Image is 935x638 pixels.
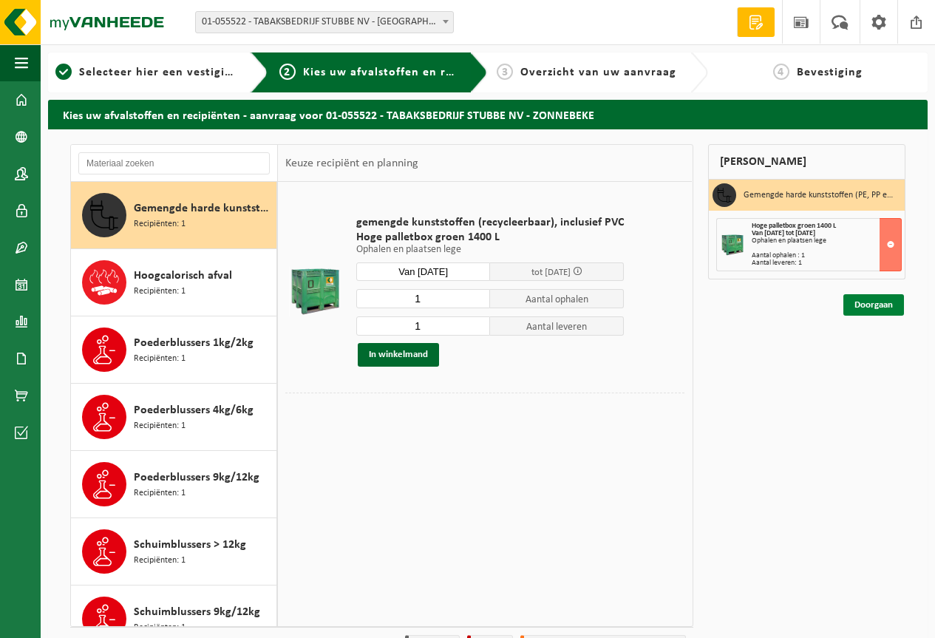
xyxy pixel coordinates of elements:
input: Selecteer datum [356,262,490,281]
button: Schuimblussers > 12kg Recipiënten: 1 [71,518,277,586]
span: Recipiënten: 1 [134,621,186,635]
span: Gemengde harde kunststoffen (PE, PP en PVC), recycleerbaar (industrieel) [134,200,273,217]
span: Kies uw afvalstoffen en recipiënten [303,67,506,78]
div: Ophalen en plaatsen lege [752,237,902,245]
span: Aantal leveren [490,316,624,336]
span: Schuimblussers > 12kg [134,536,246,554]
h3: Gemengde harde kunststoffen (PE, PP en PVC), recycleerbaar (industrieel) [744,183,894,207]
span: Overzicht van uw aanvraag [520,67,676,78]
button: Poederblussers 9kg/12kg Recipiënten: 1 [71,451,277,518]
div: Aantal leveren: 1 [752,259,902,267]
span: Aantal ophalen [490,289,624,308]
div: [PERSON_NAME] [708,144,906,180]
div: Aantal ophalen : 1 [752,252,902,259]
p: Ophalen en plaatsen lege [356,245,624,255]
span: tot [DATE] [531,268,571,277]
button: Hoogcalorisch afval Recipiënten: 1 [71,249,277,316]
span: Poederblussers 1kg/2kg [134,334,254,352]
button: In winkelmand [358,343,439,367]
span: Hoge palletbox groen 1400 L [752,222,836,230]
h2: Kies uw afvalstoffen en recipiënten - aanvraag voor 01-055522 - TABAKSBEDRIJF STUBBE NV - ZONNEBEKE [48,100,928,129]
strong: Van [DATE] tot [DATE] [752,229,815,237]
span: Recipiënten: 1 [134,419,186,433]
span: Recipiënten: 1 [134,554,186,568]
span: Recipiënten: 1 [134,486,186,500]
span: 1 [55,64,72,80]
button: Poederblussers 4kg/6kg Recipiënten: 1 [71,384,277,451]
input: Materiaal zoeken [78,152,270,174]
span: 4 [773,64,789,80]
button: Gemengde harde kunststoffen (PE, PP en PVC), recycleerbaar (industrieel) Recipiënten: 1 [71,182,277,249]
span: Recipiënten: 1 [134,217,186,231]
a: Doorgaan [843,294,904,316]
span: 3 [497,64,513,80]
span: Schuimblussers 9kg/12kg [134,603,260,621]
span: gemengde kunststoffen (recycleerbaar), inclusief PVC [356,215,624,230]
span: Recipiënten: 1 [134,285,186,299]
span: Poederblussers 4kg/6kg [134,401,254,419]
span: Recipiënten: 1 [134,352,186,366]
span: 2 [279,64,296,80]
span: 01-055522 - TABAKSBEDRIJF STUBBE NV - ZONNEBEKE [196,12,453,33]
div: Keuze recipiënt en planning [278,145,426,182]
span: Hoogcalorisch afval [134,267,232,285]
span: Poederblussers 9kg/12kg [134,469,259,486]
span: Hoge palletbox groen 1400 L [356,230,624,245]
a: 1Selecteer hier een vestiging [55,64,239,81]
span: 01-055522 - TABAKSBEDRIJF STUBBE NV - ZONNEBEKE [195,11,454,33]
button: Poederblussers 1kg/2kg Recipiënten: 1 [71,316,277,384]
span: Selecteer hier een vestiging [79,67,239,78]
span: Bevestiging [797,67,863,78]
